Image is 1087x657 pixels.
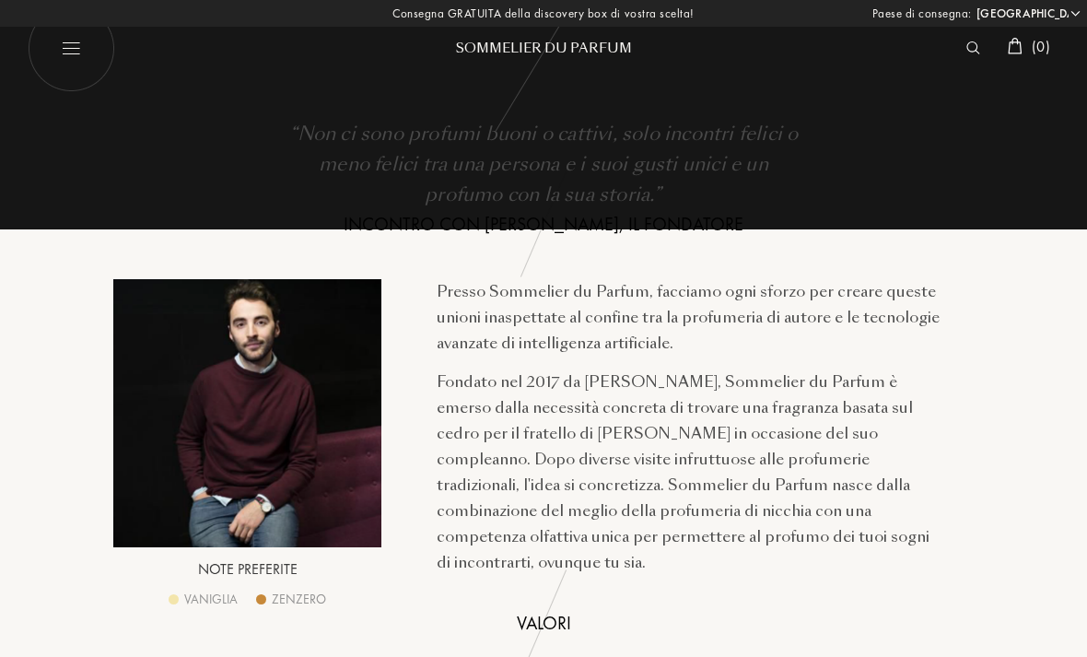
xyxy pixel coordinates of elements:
div: VALORI [517,609,571,637]
div: “Non ci sono profumi buoni o cattivi, solo incontri felici o meno felici tra una persona e i suoi... [286,119,801,210]
div: Zenzero [272,590,326,609]
div: Presso Sommelier du Parfum, facciamo ogni sforzo per creare queste unioni inaspettate al confine ... [437,279,946,357]
img: burger_white.png [28,5,115,92]
div: Fondato nel 2017 da [PERSON_NAME], Sommelier du Parfum è emerso dalla necessità concreta di trova... [437,370,946,576]
div: Vaniglia [184,590,238,609]
img: cart_white.svg [1008,38,1023,54]
span: Paese di consegna: [872,5,972,23]
img: search_icn_white.svg [966,41,980,54]
span: ( 0 ) [1032,37,1050,56]
div: INCONTRO CON [PERSON_NAME], IL FONDATORE [344,210,743,238]
div: Sommelier du Parfum [433,39,654,58]
div: Note preferite [198,558,298,581]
